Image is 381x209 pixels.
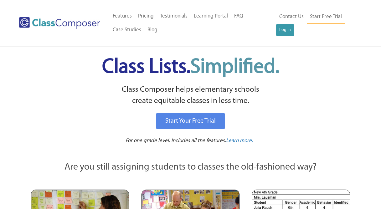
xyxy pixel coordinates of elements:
span: Simplified. [190,57,279,78]
span: Learn more. [226,138,253,143]
nav: Header Menu [110,9,276,37]
a: Case Studies [110,23,144,37]
nav: Header Menu [276,10,357,36]
span: For one grade level. Includes all the features. [126,138,226,143]
img: Class Composer [19,17,100,29]
a: Learn more. [226,137,253,145]
a: Pricing [135,9,157,23]
a: Log In [276,24,294,36]
span: Start Your Free Trial [165,118,216,124]
a: Start Your Free Trial [156,113,225,129]
a: Start Free Trial [307,10,345,24]
p: Are you still assigning students to classes the old-fashioned way? [31,161,350,174]
a: Blog [144,23,161,37]
span: Class Lists. [102,57,279,78]
a: Contact Us [276,10,307,24]
a: Testimonials [157,9,191,23]
p: Class Composer helps elementary schools create equitable classes in less time. [30,84,351,107]
a: FAQ [231,9,246,23]
a: Learning Portal [191,9,231,23]
a: Features [110,9,135,23]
